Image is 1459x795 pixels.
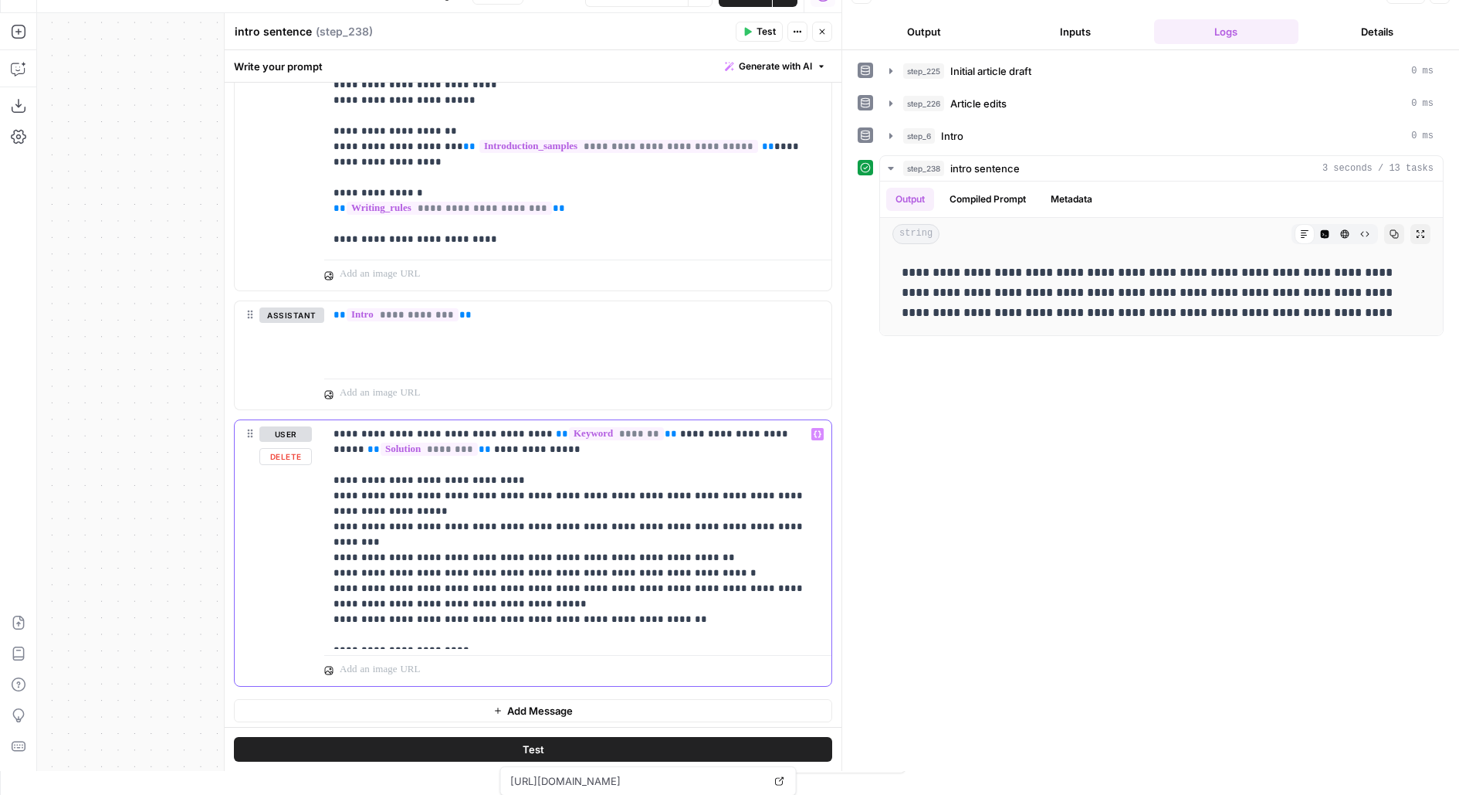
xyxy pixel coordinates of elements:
[234,699,832,722] button: Add Message
[225,50,841,82] div: Write your prompt
[941,128,963,144] span: Intro
[880,91,1443,116] button: 0 ms
[950,96,1007,111] span: Article edits
[903,128,935,144] span: step_6
[736,22,783,42] button: Test
[259,448,312,465] button: Delete
[235,24,312,39] textarea: intro sentence
[892,224,939,244] span: string
[886,188,934,211] button: Output
[851,19,997,44] button: Output
[880,124,1443,148] button: 0 ms
[259,307,324,323] button: assistant
[1322,161,1434,175] span: 3 seconds / 13 tasks
[235,420,312,686] div: userDelete
[235,301,312,409] div: assistant
[757,25,776,39] span: Test
[1411,97,1434,110] span: 0 ms
[316,24,373,39] span: ( step_238 )
[880,182,1443,335] div: 3 seconds / 13 tasks
[507,767,767,795] span: [URL][DOMAIN_NAME]
[1003,19,1148,44] button: Inputs
[950,161,1020,176] span: intro sentence
[1411,129,1434,143] span: 0 ms
[940,188,1035,211] button: Compiled Prompt
[1305,19,1450,44] button: Details
[1154,19,1299,44] button: Logs
[950,63,1031,79] span: Initial article draft
[719,56,832,76] button: Generate with AI
[903,96,944,111] span: step_226
[259,426,312,442] button: user
[903,161,944,176] span: step_238
[1411,64,1434,78] span: 0 ms
[234,737,832,762] button: Test
[739,59,812,73] span: Generate with AI
[880,59,1443,83] button: 0 ms
[507,703,573,719] span: Add Message
[903,63,944,79] span: step_225
[880,156,1443,181] button: 3 seconds / 13 tasks
[523,742,544,757] span: Test
[1041,188,1102,211] button: Metadata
